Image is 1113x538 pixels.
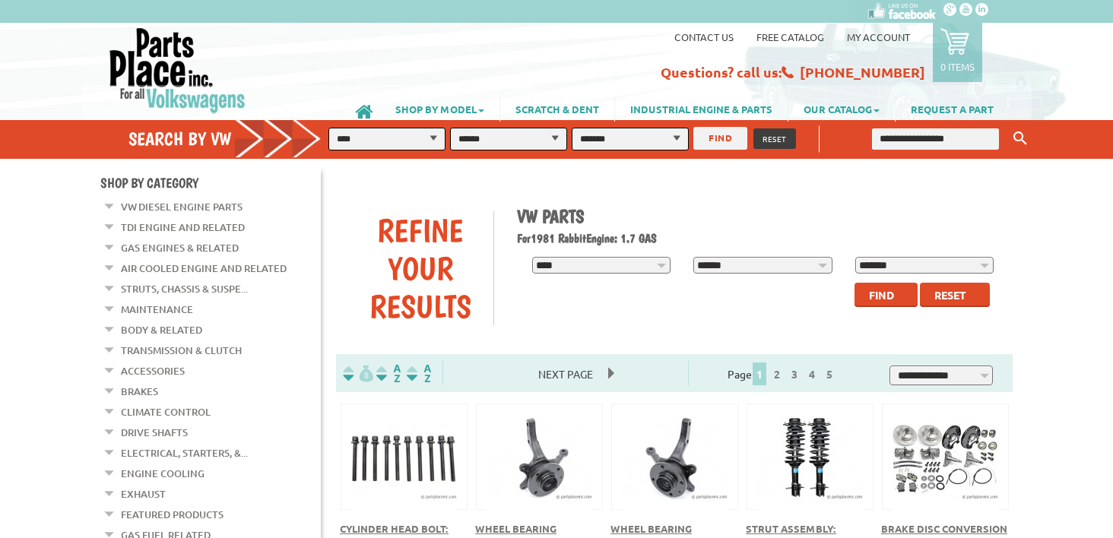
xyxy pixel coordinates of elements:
[920,283,990,307] button: Reset
[121,197,243,217] a: VW Diesel Engine Parts
[693,127,747,150] button: FIND
[869,288,894,302] span: Find
[121,464,205,483] a: Engine Cooling
[756,30,824,43] a: Free Catalog
[523,367,608,381] a: Next Page
[121,320,202,340] a: Body & Related
[128,128,337,150] h4: Search by VW
[788,367,801,381] a: 3
[121,279,248,299] a: Struts, Chassis & Suspe...
[770,367,784,381] a: 2
[121,238,239,258] a: Gas Engines & Related
[121,381,158,401] a: Brakes
[788,96,895,122] a: OUR CATALOG
[121,217,245,237] a: TDI Engine and Related
[855,283,918,307] button: Find
[121,361,185,381] a: Accessories
[347,211,493,325] div: Refine Your Results
[100,175,321,191] h4: Shop By Category
[940,60,975,73] p: 0 items
[380,96,499,122] a: SHOP BY MODEL
[373,365,404,382] img: Sort by Headline
[933,23,982,82] a: 0 items
[517,231,1002,245] h2: 1981 Rabbit
[517,205,1002,227] h1: VW Parts
[1009,126,1032,151] button: Keyword Search
[121,340,242,360] a: Transmission & Clutch
[763,133,787,144] span: RESET
[688,361,877,385] div: Page
[121,505,224,524] a: Featured Products
[586,231,657,245] span: Engine: 1.7 GAS
[121,443,248,463] a: Electrical, Starters, &...
[674,30,734,43] a: Contact us
[404,365,434,382] img: Sort by Sales Rank
[847,30,910,43] a: My Account
[517,231,531,245] span: For
[121,484,166,504] a: Exhaust
[753,128,796,149] button: RESET
[121,258,287,278] a: Air Cooled Engine and Related
[108,27,247,114] img: Parts Place Inc!
[805,367,819,381] a: 4
[753,362,766,385] span: 1
[500,96,614,122] a: SCRATCH & DENT
[934,288,966,302] span: Reset
[523,362,608,385] span: Next Page
[121,402,211,422] a: Climate Control
[896,96,1009,122] a: REQUEST A PART
[823,367,836,381] a: 5
[121,422,188,442] a: Drive Shafts
[615,96,788,122] a: INDUSTRIAL ENGINE & PARTS
[343,365,373,382] img: filterpricelow.svg
[121,299,193,319] a: Maintenance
